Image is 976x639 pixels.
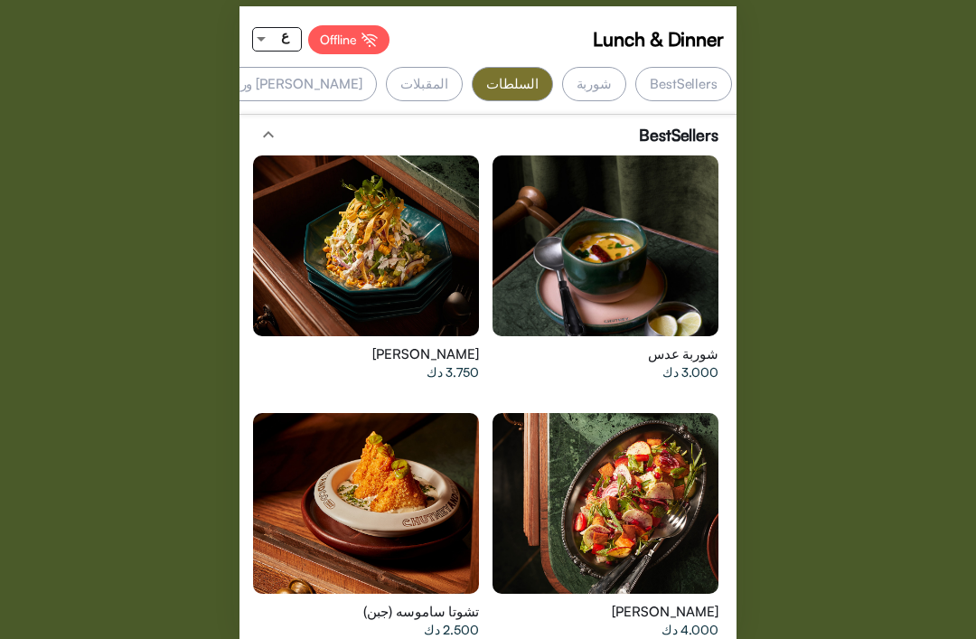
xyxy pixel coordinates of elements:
span: ع [281,28,289,43]
span: 3.750 دك [427,363,479,381]
span: [PERSON_NAME] [612,603,718,621]
span: تشوتا ساموسه (جبن) [363,603,479,621]
span: Lunch & Dinner [593,25,724,52]
span: BestSellers [639,124,718,146]
span: 3.000 دك [662,363,718,381]
span: 2.500 دك [424,621,479,639]
div: السلطات [472,67,552,101]
span: [PERSON_NAME] [372,345,479,363]
span: 4.000 دك [662,621,718,639]
img: Offline%20Icon.svg [361,33,378,47]
div: Offline [308,25,389,54]
div: المقبلات [386,67,463,101]
mat-icon: expand_less [258,124,279,146]
div: [PERSON_NAME] وروباتا [203,67,377,101]
div: شوربة [562,67,627,101]
div: BestSellers [635,67,732,101]
span: شوربة عدس [648,345,718,363]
